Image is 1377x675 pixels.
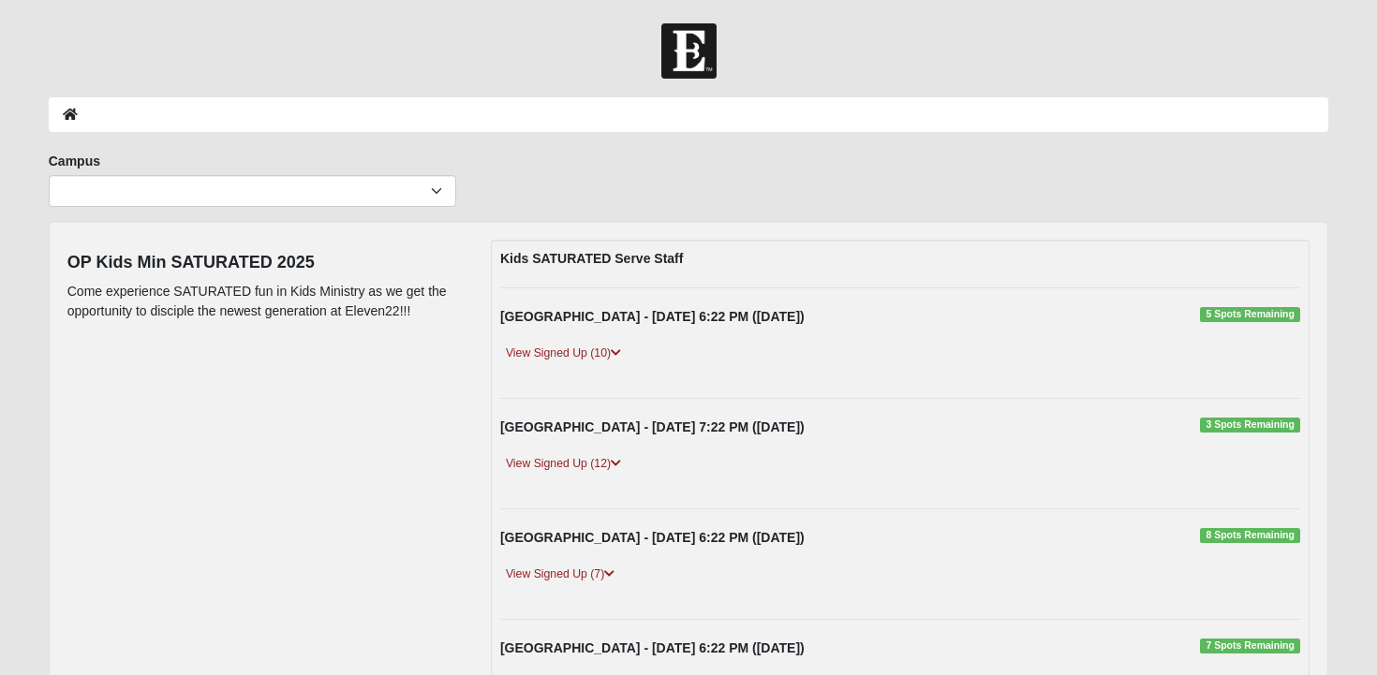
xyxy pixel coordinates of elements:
[1200,307,1300,322] span: 5 Spots Remaining
[67,253,463,273] h4: OP Kids Min SATURATED 2025
[67,282,463,321] p: Come experience SATURATED fun in Kids Ministry as we get the opportunity to disciple the newest g...
[500,344,627,363] a: View Signed Up (10)
[500,530,805,545] strong: [GEOGRAPHIC_DATA] - [DATE] 6:22 PM ([DATE])
[500,640,805,655] strong: [GEOGRAPHIC_DATA] - [DATE] 6:22 PM ([DATE])
[1200,528,1300,543] span: 8 Spots Remaining
[1200,638,1300,653] span: 7 Spots Remaining
[500,419,805,434] strong: [GEOGRAPHIC_DATA] - [DATE] 7:22 PM ([DATE])
[661,23,717,79] img: Church of Eleven22 Logo
[500,454,627,474] a: View Signed Up (12)
[1200,418,1300,433] span: 3 Spots Remaining
[500,565,620,584] a: View Signed Up (7)
[500,251,684,266] strong: Kids SATURATED Serve Staff
[49,152,100,170] label: Campus
[500,309,805,324] strong: [GEOGRAPHIC_DATA] - [DATE] 6:22 PM ([DATE])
